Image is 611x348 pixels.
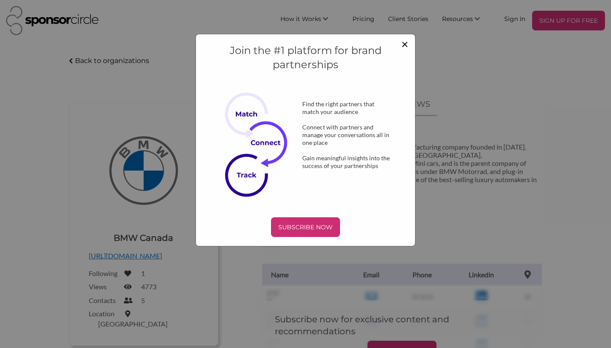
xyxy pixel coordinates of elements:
h4: Join the #1 platform for brand partnerships [205,43,406,72]
span: × [401,36,408,51]
div: Connect with partners and manage your conversations all in one place [289,123,406,147]
p: SUBSCRIBE NOW [274,221,337,234]
button: Close modal [401,38,408,50]
div: Gain meaningful insights into the success of your partnerships [289,154,406,170]
img: Subscribe Now Image [225,93,296,197]
div: Find the right partners that match your audience [289,100,406,116]
a: SUBSCRIBE NOW [205,217,406,237]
